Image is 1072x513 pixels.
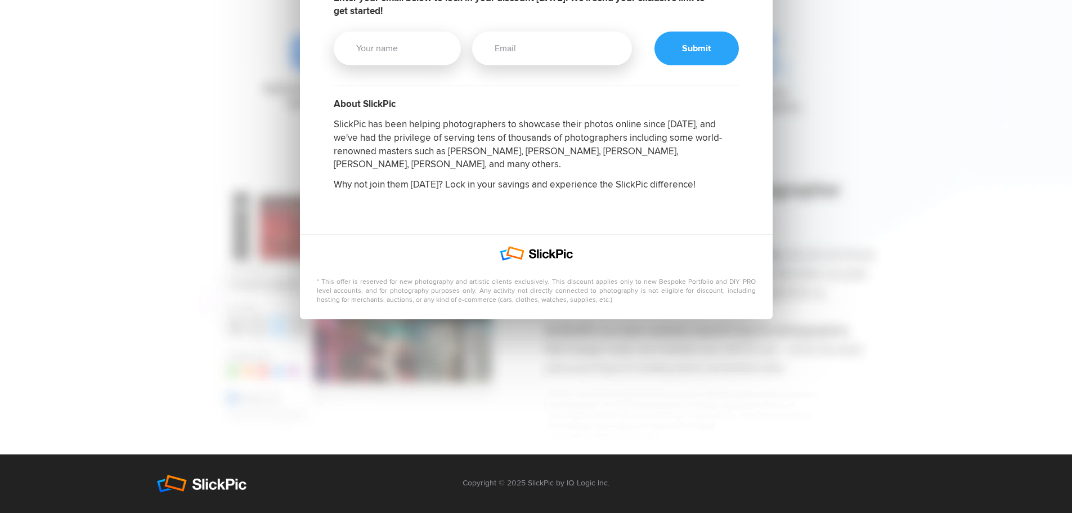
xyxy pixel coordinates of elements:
input: Email [472,32,631,65]
p: * This offer is reserved for new photography and artistic clients exclusively. This discount appl... [300,278,773,314]
h2: SlickPic has been helping photographers to showcase their photos online since [DATE], and we've h... [334,97,739,191]
b: About SlickPic [334,98,396,110]
img: SlickPic [500,246,573,261]
img: SlickPic — Professional Photography Websites [156,475,246,493]
input: Your name [334,32,461,65]
p: Copyright © 2025 SlickPic by IQ Logic Inc. [342,475,730,492]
